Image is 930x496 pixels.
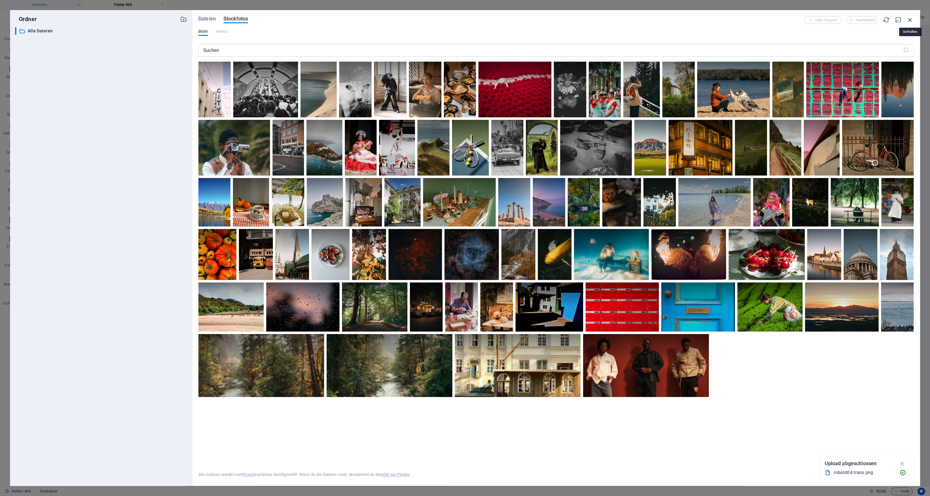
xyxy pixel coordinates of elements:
i: Neuen Ordner erstellen [180,16,187,23]
a: AGB von Pexels [381,472,410,477]
span: Bilder [198,28,208,35]
div: ​ [15,27,16,35]
i: Neu laden [883,16,890,23]
div: Alle Dateien werden von kostenlos bereitgestellt. Wenn du die Dateien nutzt, akzeptierst du die . [198,472,410,477]
p: Alle Dateien [28,27,175,35]
input: Suchen [198,44,903,57]
span: Stockfotos [223,15,248,23]
a: Pexels [242,472,254,477]
div: robot404-trans.png [834,469,894,476]
i: Minimieren [895,16,902,23]
a: Skip to main content [3,3,44,8]
p: Ordner [15,15,37,23]
span: Dieser Dateityp wird von diesem Element nicht unterstützt [216,28,228,35]
p: Upload abgeschlossen [825,460,877,468]
span: Dateien [198,15,216,23]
